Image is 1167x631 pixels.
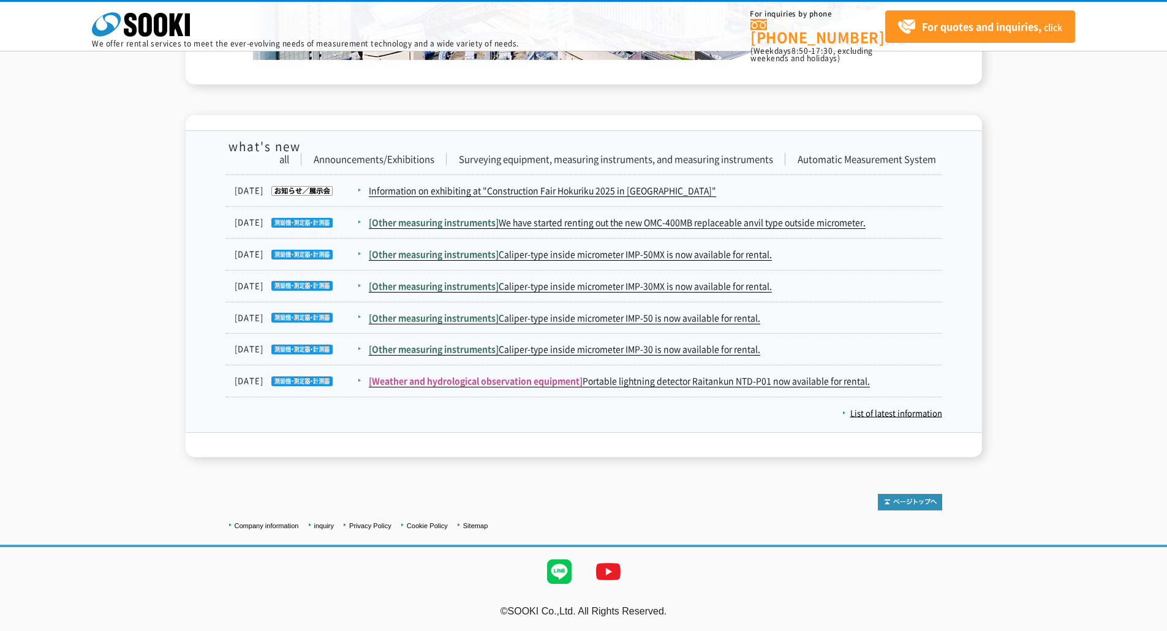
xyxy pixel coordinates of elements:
img: YouTube [584,547,633,596]
img: Surveying equipment, measuring instruments, and measuring instruments [263,313,333,323]
a: inquiry [314,522,334,529]
img: Back to Top [878,494,942,510]
a: List of latest information [842,407,942,419]
font: 8:50 [791,45,809,56]
font: [Other measuring instruments] [369,280,499,292]
font: [PHONE_NUMBER] [750,26,885,47]
a: all [279,153,289,166]
font: [DATE] [235,216,263,228]
a: [Weather and hydrological observation equipment]Portable lightning detector Raitankun NTD-P01 now... [369,375,870,387]
font: We offer rental services to meet the ever-evolving needs of measurement technology and a wide var... [92,38,519,49]
a: Sitemap [463,522,488,529]
font: Caliper-type inside micrometer IMP-50MX is now available for rental. [499,248,772,260]
a: Announcements/Exhibitions [314,153,434,166]
font: Portable lightning detector Raitankun NTD-P01 now available for rental. [583,375,870,387]
font: [DATE] [235,343,263,354]
img: Surveying equipment, measuring instruments, and measuring instruments [263,250,333,259]
font: Caliper-type inside micrometer IMP-30MX is now available for rental. [499,280,772,292]
a: Test Mail [1128,619,1167,629]
font: 17:30 [811,45,833,56]
font: what's new [228,138,301,155]
font: [DATE] [235,248,263,259]
font: [DATE] [235,280,263,291]
a: [Other measuring instruments]Caliper-type inside micrometer IMP-50 is now available for rental. [369,312,760,324]
img: Surveying equipment, measuring instruments, and measuring instruments [263,376,333,386]
font: , excluding weekends and holidays) [750,45,873,64]
a: [Other measuring instruments]Caliper-type inside micrometer IMP-30 is now available for rental. [369,343,760,356]
img: LINE [535,547,584,596]
a: [Other measuring instruments]We have started renting out the new OMC-400MB replaceable anvil type... [369,216,866,229]
font: List of latest information [850,407,942,419]
font: For inquiries by phone [750,9,831,19]
font: [Other measuring instruments] [369,343,499,355]
a: Surveying equipment, measuring instruments, and measuring instruments [459,153,773,166]
img: Surveying equipment, measuring instruments, and measuring instruments [263,345,333,354]
font: [DATE] [235,184,263,196]
font: (Weekdays [750,45,791,56]
font: ©SOOKI Co.,Ltd. All Rights Reserved. [500,606,667,616]
font: [Other measuring instruments] [369,248,499,260]
font: - [809,45,812,56]
img: Announcements/Exhibitions [263,186,333,196]
a: For quotes and inquiries,click here [885,10,1075,43]
font: Announcements/Exhibitions [314,152,434,166]
a: Information on exhibiting at "Construction Fair Hokuriku 2025 in [GEOGRAPHIC_DATA]" [369,184,716,197]
font: We have started renting out the new OMC-400MB replaceable anvil type outside micrometer. [499,216,866,228]
font: Caliper-type inside micrometer IMP-50 is now available for rental. [499,312,760,324]
a: [Other measuring instruments]Caliper-type inside micrometer IMP-30MX is now available for rental. [369,280,772,293]
font: all [279,152,289,166]
a: Cookie Policy [407,522,448,529]
a: Automatic Measurement System [798,153,936,166]
font: For quotes and inquiries, [922,19,1041,34]
a: Company information [235,522,299,529]
font: [Weather and hydrological observation equipment] [369,375,583,387]
font: Caliper-type inside micrometer IMP-30 is now available for rental. [499,343,760,355]
font: Automatic Measurement System [798,152,936,166]
font: [Other measuring instruments] [369,216,499,228]
a: [PHONE_NUMBER] [750,19,885,44]
font: [DATE] [235,312,263,323]
font: Surveying equipment, measuring instruments, and measuring instruments [459,152,773,166]
font: [Other measuring instruments] [369,312,499,324]
img: Surveying equipment, measuring instruments, and measuring instruments [263,281,333,291]
a: [Other measuring instruments]Caliper-type inside micrometer IMP-50MX is now available for rental. [369,248,772,261]
font: [DATE] [235,375,263,386]
a: Privacy Policy [349,522,391,529]
img: Surveying equipment, measuring instruments, and measuring instruments [263,218,333,228]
